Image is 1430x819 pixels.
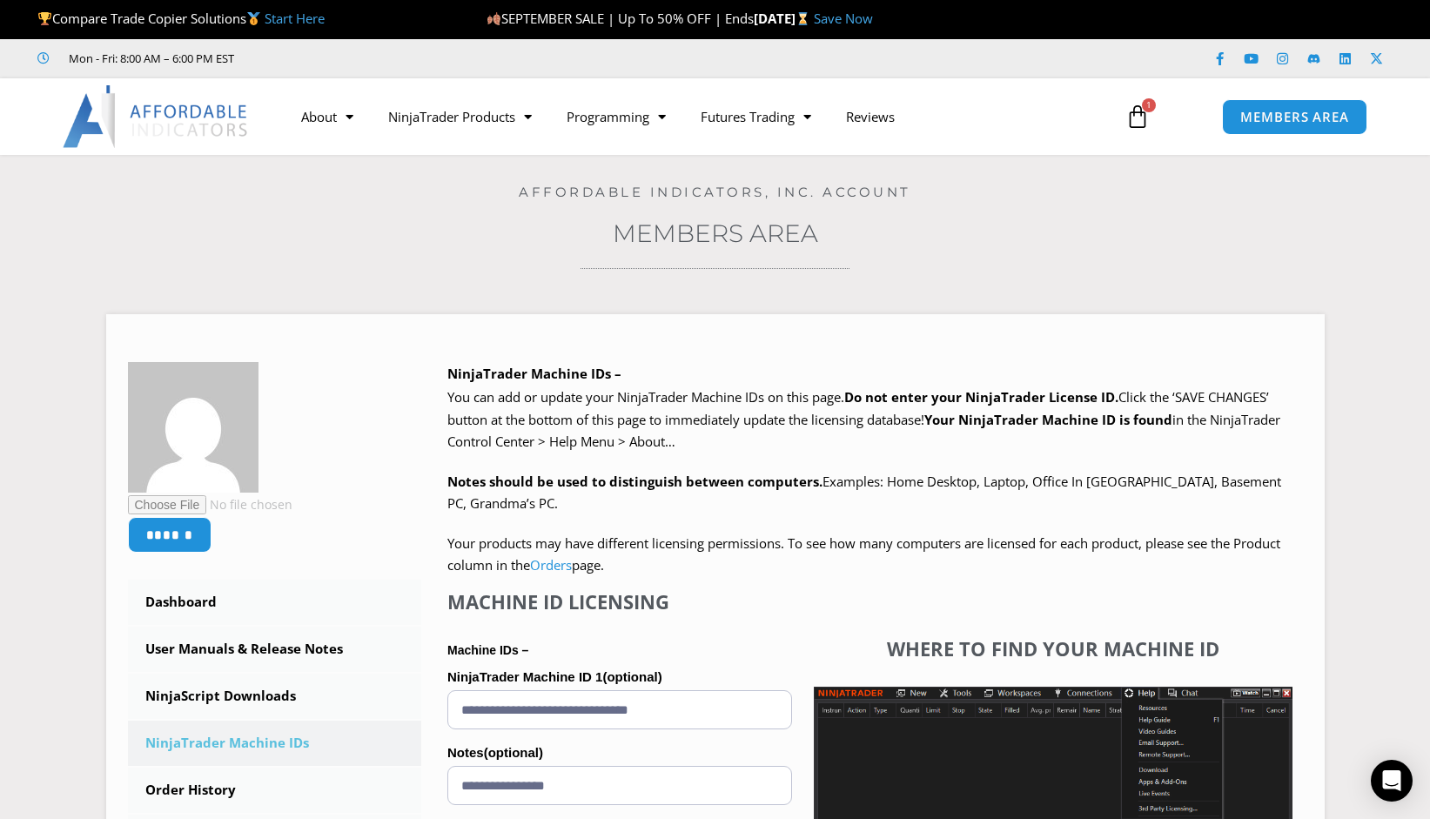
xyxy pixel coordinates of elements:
a: NinjaScript Downloads [128,674,422,719]
nav: Menu [284,97,1105,137]
a: Start Here [265,10,325,27]
span: You can add or update your NinjaTrader Machine IDs on this page. [447,388,844,406]
span: MEMBERS AREA [1240,111,1349,124]
a: Reviews [829,97,912,137]
a: Members Area [613,218,818,248]
h4: Where to find your Machine ID [814,637,1292,660]
span: Examples: Home Desktop, Laptop, Office In [GEOGRAPHIC_DATA], Basement PC, Grandma’s PC. [447,473,1281,513]
h4: Machine ID Licensing [447,590,792,613]
span: (optional) [484,745,543,760]
span: Mon - Fri: 8:00 AM – 6:00 PM EST [64,48,234,69]
b: NinjaTrader Machine IDs – [447,365,621,382]
span: (optional) [602,669,661,684]
a: Futures Trading [683,97,829,137]
a: 1 [1099,91,1176,142]
img: ⌛ [796,12,809,25]
label: Notes [447,740,792,766]
span: 1 [1142,98,1156,112]
a: Programming [549,97,683,137]
a: Dashboard [128,580,422,625]
span: Your products may have different licensing permissions. To see how many computers are licensed fo... [447,534,1280,574]
a: NinjaTrader Products [371,97,549,137]
a: User Manuals & Release Notes [128,627,422,672]
a: Order History [128,768,422,813]
a: Affordable Indicators, Inc. Account [519,184,911,200]
div: Open Intercom Messenger [1371,760,1413,802]
b: Do not enter your NinjaTrader License ID. [844,388,1118,406]
label: NinjaTrader Machine ID 1 [447,664,792,690]
span: Compare Trade Copier Solutions [37,10,325,27]
strong: [DATE] [754,10,814,27]
iframe: Customer reviews powered by Trustpilot [258,50,520,67]
a: NinjaTrader Machine IDs [128,721,422,766]
strong: Your NinjaTrader Machine ID is found [924,411,1172,428]
img: 🏆 [38,12,51,25]
img: LogoAI | Affordable Indicators – NinjaTrader [63,85,250,148]
a: Orders [530,556,572,574]
strong: Machine IDs – [447,643,528,657]
img: 🍂 [487,12,500,25]
img: 28b71825e5d6890ebe4b2d18ee1d196a3854de0de1e50592f5e6e253fafdca49 [128,362,258,493]
a: MEMBERS AREA [1222,99,1367,135]
strong: Notes should be used to distinguish between computers. [447,473,822,490]
a: Save Now [814,10,873,27]
img: 🥇 [247,12,260,25]
span: Click the ‘SAVE CHANGES’ button at the bottom of this page to immediately update the licensing da... [447,388,1280,450]
a: About [284,97,371,137]
span: SEPTEMBER SALE | Up To 50% OFF | Ends [487,10,754,27]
